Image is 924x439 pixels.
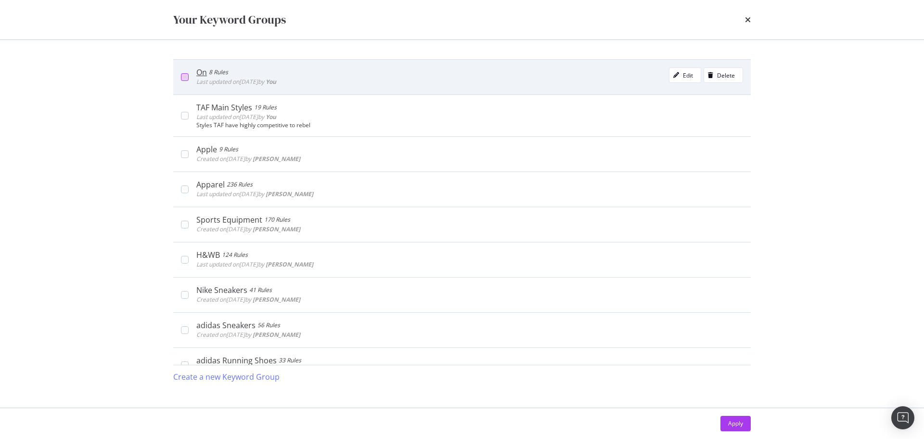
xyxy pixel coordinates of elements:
[173,365,280,388] button: Create a new Keyword Group
[745,12,751,28] div: times
[196,260,313,268] span: Last updated on [DATE] by
[196,67,207,77] div: On
[196,190,313,198] span: Last updated on [DATE] by
[196,356,277,365] div: adidas Running Shoes
[669,67,701,83] button: Edit
[196,180,225,189] div: Apparel
[219,145,238,154] div: 9 Rules
[704,67,743,83] button: Delete
[253,225,300,233] b: [PERSON_NAME]
[173,12,286,28] div: Your Keyword Groups
[196,320,256,330] div: adidas Sneakers
[720,416,751,431] button: Apply
[253,155,300,163] b: [PERSON_NAME]
[196,113,276,121] span: Last updated on [DATE] by
[266,260,313,268] b: [PERSON_NAME]
[196,250,220,260] div: H&WB
[253,331,300,339] b: [PERSON_NAME]
[683,71,693,80] div: Edit
[196,155,300,163] span: Created on [DATE] by
[173,372,280,383] div: Create a new Keyword Group
[717,71,735,80] div: Delete
[257,320,280,330] div: 56 Rules
[266,190,313,198] b: [PERSON_NAME]
[196,78,276,86] span: Last updated on [DATE] by
[266,113,276,121] b: You
[279,356,301,365] div: 33 Rules
[891,406,914,429] div: Open Intercom Messenger
[196,145,217,154] div: Apple
[254,103,277,112] div: 19 Rules
[728,419,743,427] div: Apply
[196,285,247,295] div: Nike Sneakers
[196,331,300,339] span: Created on [DATE] by
[264,215,290,225] div: 170 Rules
[196,225,300,233] span: Created on [DATE] by
[253,295,300,304] b: [PERSON_NAME]
[209,67,228,77] div: 8 Rules
[227,180,253,189] div: 236 Rules
[196,122,743,129] div: Styles TAF have highly competitive to rebel
[196,215,262,225] div: Sports Equipment
[249,285,272,295] div: 41 Rules
[266,78,276,86] b: You
[196,295,300,304] span: Created on [DATE] by
[196,103,252,112] div: TAF Main Styles
[222,250,248,260] div: 124 Rules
